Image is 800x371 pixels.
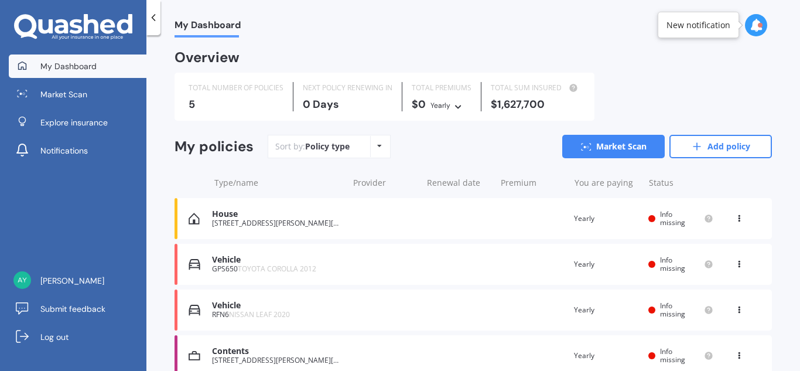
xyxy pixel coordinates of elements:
[9,269,146,292] a: [PERSON_NAME]
[9,83,146,106] a: Market Scan
[40,303,105,315] span: Submit feedback
[212,255,342,265] div: Vehicle
[491,98,580,110] div: $1,627,700
[574,304,639,316] div: Yearly
[660,301,685,319] span: Info missing
[189,304,200,316] img: Vehicle
[214,177,344,189] div: Type/name
[660,209,685,227] span: Info missing
[666,19,730,31] div: New notification
[212,356,342,365] div: [STREET_ADDRESS][PERSON_NAME][PERSON_NAME]
[491,82,580,94] div: TOTAL SUM INSURED
[175,138,254,155] div: My policies
[40,89,87,100] span: Market Scan
[574,258,639,270] div: Yearly
[212,265,342,273] div: GPS650
[189,98,283,110] div: 5
[212,311,342,319] div: RFN6
[574,213,639,224] div: Yearly
[40,60,97,72] span: My Dashboard
[649,177,713,189] div: Status
[212,346,342,356] div: Contents
[40,117,108,128] span: Explore insurance
[189,258,200,270] img: Vehicle
[13,271,31,289] img: ddfaae649f4d1c47a6111afc1ac6b8c7
[574,350,639,362] div: Yearly
[175,19,241,35] span: My Dashboard
[562,135,665,158] a: Market Scan
[238,264,316,274] span: TOYOTA COROLLA 2012
[412,98,471,111] div: $0
[212,219,342,227] div: [STREET_ADDRESS][PERSON_NAME][PERSON_NAME]
[9,55,146,78] a: My Dashboard
[9,297,146,321] a: Submit feedback
[669,135,772,158] a: Add policy
[427,177,491,189] div: Renewal date
[212,209,342,219] div: House
[40,275,104,287] span: [PERSON_NAME]
[9,111,146,134] a: Explore insurance
[412,82,471,94] div: TOTAL PREMIUMS
[9,139,146,162] a: Notifications
[189,350,200,362] img: Contents
[660,255,685,273] span: Info missing
[303,98,392,110] div: 0 Days
[275,141,350,152] div: Sort by:
[501,177,565,189] div: Premium
[40,331,69,343] span: Log out
[189,213,200,224] img: House
[229,309,290,319] span: NISSAN LEAF 2020
[9,325,146,349] a: Log out
[212,301,342,311] div: Vehicle
[353,177,418,189] div: Provider
[40,145,88,156] span: Notifications
[303,82,392,94] div: NEXT POLICY RENEWING IN
[175,52,240,63] div: Overview
[189,82,283,94] div: TOTAL NUMBER OF POLICIES
[575,177,639,189] div: You are paying
[305,141,350,152] div: Policy type
[430,100,450,111] div: Yearly
[660,346,685,365] span: Info missing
